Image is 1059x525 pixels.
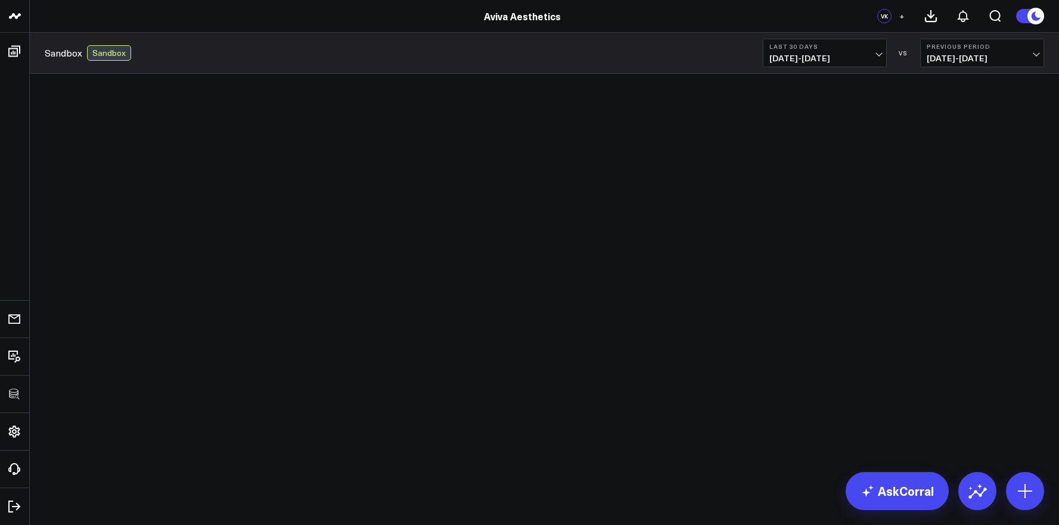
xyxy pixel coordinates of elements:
span: [DATE] - [DATE] [769,54,880,63]
span: [DATE] - [DATE] [927,54,1038,63]
div: VK [877,9,892,23]
b: Previous Period [927,43,1038,50]
button: Previous Period[DATE]-[DATE] [920,39,1044,67]
a: Aviva Aesthetics [484,10,561,23]
div: Sandbox [87,45,131,61]
b: Last 30 Days [769,43,880,50]
button: + [895,9,909,23]
a: AskCorral [846,472,949,510]
div: VS [893,49,914,57]
a: Sandbox [45,46,82,60]
button: Last 30 Days[DATE]-[DATE] [763,39,887,67]
span: + [899,12,905,20]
